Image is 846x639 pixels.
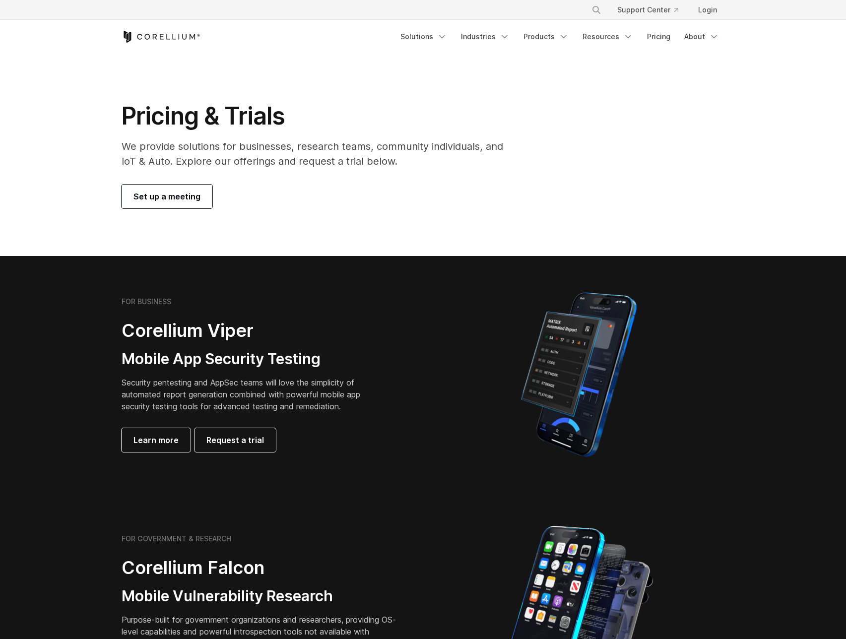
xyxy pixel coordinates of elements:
h3: Mobile Vulnerability Research [122,587,399,606]
a: Learn more [122,428,191,452]
p: We provide solutions for businesses, research teams, community individuals, and IoT & Auto. Explo... [122,139,517,169]
div: Navigation Menu [580,1,725,19]
a: Industries [455,28,516,46]
a: Solutions [394,28,453,46]
a: Login [690,1,725,19]
span: Set up a meeting [133,191,200,202]
a: Pricing [641,28,676,46]
a: Support Center [609,1,686,19]
button: Search [587,1,605,19]
h3: Mobile App Security Testing [122,350,376,369]
a: Set up a meeting [122,185,212,208]
h1: Pricing & Trials [122,101,517,131]
a: About [678,28,725,46]
a: Request a trial [195,428,276,452]
span: Learn more [133,434,179,446]
h2: Corellium Falcon [122,557,399,579]
a: Resources [577,28,639,46]
h6: FOR GOVERNMENT & RESEARCH [122,534,231,543]
div: Navigation Menu [394,28,725,46]
a: Products [518,28,575,46]
h2: Corellium Viper [122,319,376,342]
span: Request a trial [206,434,264,446]
a: Corellium Home [122,31,200,43]
h6: FOR BUSINESS [122,297,171,306]
img: Corellium MATRIX automated report on iPhone showing app vulnerability test results across securit... [504,288,653,461]
p: Security pentesting and AppSec teams will love the simplicity of automated report generation comb... [122,377,376,412]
